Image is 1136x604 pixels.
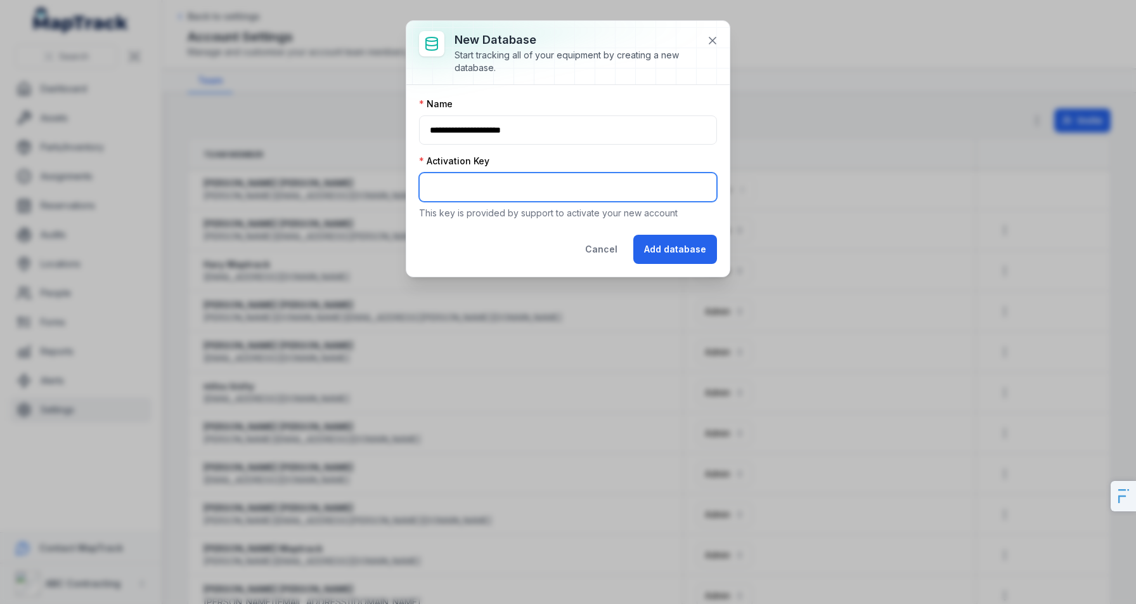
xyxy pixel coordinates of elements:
p: This key is provided by support to activate your new account [419,207,717,220]
button: Cancel [574,235,628,264]
label: Activation Key [419,155,489,167]
button: Add database [633,235,717,264]
h3: New database [455,31,697,49]
div: Start tracking all of your equipment by creating a new database. [455,49,697,74]
label: Name [419,98,453,110]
